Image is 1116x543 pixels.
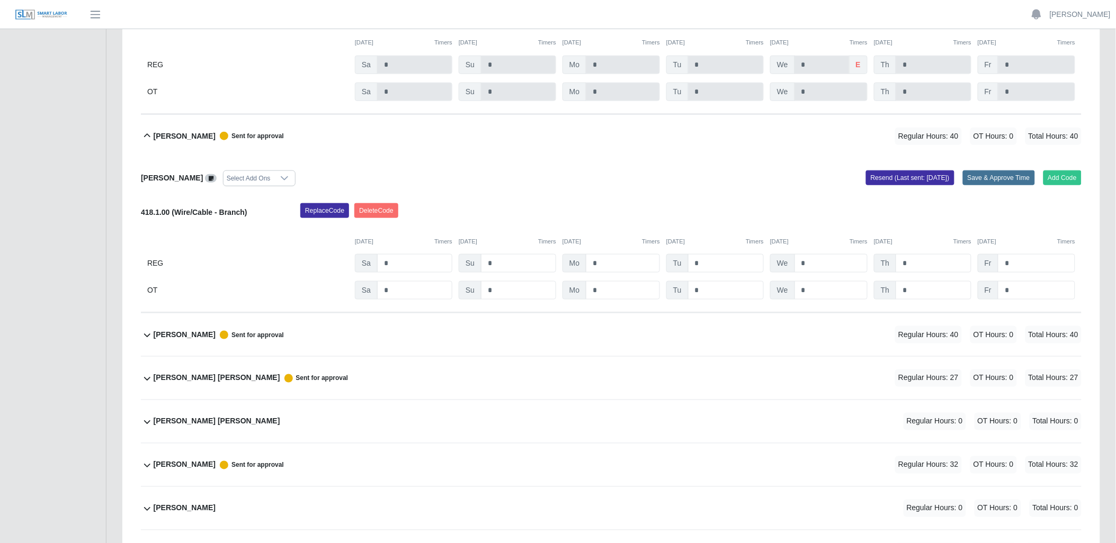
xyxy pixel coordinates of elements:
div: [DATE] [666,38,764,47]
span: Total Hours: 27 [1025,369,1082,387]
span: Total Hours: 32 [1025,456,1082,474]
span: Sent for approval [280,374,349,383]
div: [DATE] [874,237,971,246]
span: Regular Hours: 0 [904,413,966,430]
button: Timers [953,237,971,246]
span: Regular Hours: 27 [895,369,962,387]
button: Timers [746,38,764,47]
button: [PERSON_NAME] [PERSON_NAME] Sent for approval Regular Hours: 27 OT Hours: 0 Total Hours: 27 [141,357,1082,400]
span: OT Hours: 0 [975,500,1021,517]
span: Mo [563,281,586,300]
b: [PERSON_NAME] [154,329,216,340]
button: [PERSON_NAME] Regular Hours: 0 OT Hours: 0 Total Hours: 0 [141,487,1082,530]
button: Timers [746,237,764,246]
span: Su [459,83,481,101]
span: Sent for approval [216,331,284,339]
div: [DATE] [563,237,660,246]
div: [DATE] [355,38,452,47]
div: [DATE] [355,237,452,246]
span: We [770,254,795,273]
span: Sa [355,83,378,101]
span: Th [874,83,896,101]
span: OT Hours: 0 [970,128,1017,145]
button: Timers [434,237,452,246]
div: Select Add Ons [224,171,274,186]
span: Fr [978,254,998,273]
button: Save & Approve Time [963,170,1035,185]
b: [PERSON_NAME] [154,459,216,470]
div: OT [147,83,349,101]
span: Th [874,281,896,300]
button: Timers [850,38,868,47]
b: [PERSON_NAME] [PERSON_NAME] [154,416,280,427]
div: [DATE] [770,237,868,246]
span: Total Hours: 40 [1025,326,1082,343]
span: Tu [666,281,689,300]
span: Mo [563,83,586,101]
span: Sa [355,281,378,300]
span: Regular Hours: 32 [895,456,962,474]
span: Fr [978,281,998,300]
span: OT Hours: 0 [970,369,1017,387]
div: REG [147,56,349,74]
button: Timers [538,38,556,47]
span: Regular Hours: 40 [895,326,962,343]
b: [PERSON_NAME] [141,174,203,182]
div: [DATE] [770,38,868,47]
span: OT Hours: 0 [975,413,1021,430]
span: We [770,83,795,101]
button: [PERSON_NAME] Sent for approval Regular Hours: 32 OT Hours: 0 Total Hours: 32 [141,444,1082,486]
span: Th [874,254,896,273]
span: OT Hours: 0 [970,456,1017,474]
div: [DATE] [874,38,971,47]
span: Tu [666,254,689,273]
div: [DATE] [459,237,556,246]
div: OT [147,281,349,300]
div: [DATE] [978,237,1075,246]
span: Total Hours: 0 [1030,413,1082,430]
span: Sent for approval [216,461,284,469]
button: [PERSON_NAME] [PERSON_NAME] Regular Hours: 0 OT Hours: 0 Total Hours: 0 [141,400,1082,443]
span: Total Hours: 0 [1030,500,1082,517]
span: Su [459,281,481,300]
span: Tu [666,83,689,101]
a: [PERSON_NAME] [1050,9,1111,20]
span: Sent for approval [216,132,284,140]
span: Regular Hours: 0 [904,500,966,517]
span: Su [459,56,481,74]
button: ReplaceCode [300,203,349,218]
span: Sa [355,56,378,74]
span: Total Hours: 40 [1025,128,1082,145]
a: View/Edit Notes [205,174,217,182]
div: [DATE] [666,237,764,246]
button: Timers [953,38,971,47]
button: Resend (Last sent: [DATE]) [866,170,954,185]
div: [DATE] [978,38,1075,47]
div: REG [147,254,349,273]
span: Tu [666,56,689,74]
button: Add Code [1043,170,1082,185]
div: [DATE] [563,38,660,47]
span: Mo [563,254,586,273]
b: 418.1.00 (Wire/Cable - Branch) [141,208,247,216]
button: Timers [538,237,556,246]
b: [PERSON_NAME] [154,131,216,142]
span: Fr [978,83,998,101]
span: OT Hours: 0 [970,326,1017,343]
button: Timers [434,38,452,47]
img: SLM Logo [15,9,68,21]
span: Th [874,56,896,74]
button: [PERSON_NAME] Sent for approval Regular Hours: 40 OT Hours: 0 Total Hours: 40 [141,313,1082,356]
span: Regular Hours: 40 [895,128,962,145]
button: Timers [642,237,660,246]
button: Timers [1057,38,1075,47]
b: e [856,59,861,70]
button: DeleteCode [354,203,398,218]
span: We [770,281,795,300]
button: Timers [1057,237,1075,246]
button: [PERSON_NAME] Sent for approval Regular Hours: 40 OT Hours: 0 Total Hours: 40 [141,115,1082,158]
span: Fr [978,56,998,74]
span: Sa [355,254,378,273]
span: Mo [563,56,586,74]
span: Su [459,254,481,273]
